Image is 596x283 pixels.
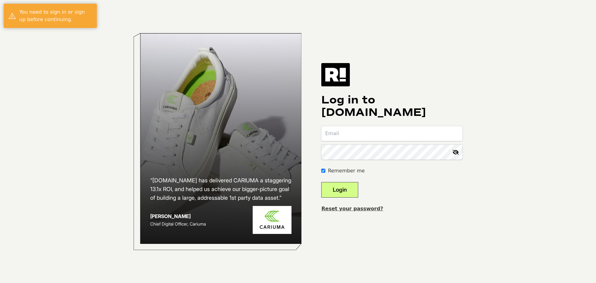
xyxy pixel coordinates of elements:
strong: [PERSON_NAME] [150,213,191,219]
h1: Log in to [DOMAIN_NAME] [321,94,463,119]
input: Email [321,126,463,141]
span: Chief Digital Officer, Cariuma [150,221,206,226]
button: Login [321,182,358,198]
h2: “[DOMAIN_NAME] has delivered CARIUMA a staggering 13.1x ROI, and helped us achieve our bigger-pic... [150,176,292,202]
img: Retention.com [321,63,350,86]
div: You need to sign in or sign up before continuing. [19,8,92,23]
a: Reset your password? [321,206,383,212]
label: Remember me [328,167,364,175]
img: Cariuma [253,206,291,234]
